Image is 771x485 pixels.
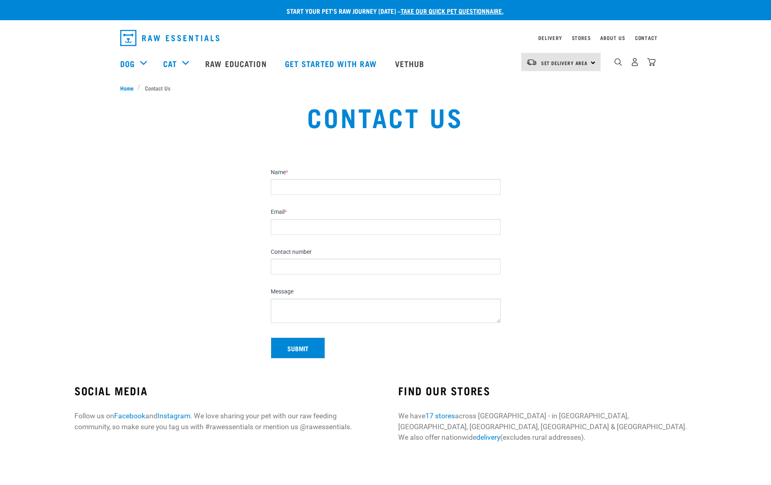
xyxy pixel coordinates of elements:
[157,412,190,420] a: Instagram
[538,36,562,39] a: Delivery
[120,57,135,70] a: Dog
[114,27,658,49] nav: dropdown navigation
[398,411,696,443] p: We have across [GEOGRAPHIC_DATA] - in [GEOGRAPHIC_DATA], [GEOGRAPHIC_DATA], [GEOGRAPHIC_DATA], [G...
[401,9,503,13] a: take our quick pet questionnaire.
[120,84,134,92] span: Home
[277,47,387,80] a: Get started with Raw
[271,209,501,216] label: Email
[120,84,138,92] a: Home
[120,30,219,46] img: Raw Essentials Logo
[398,384,696,397] h3: FIND OUR STORES
[614,58,622,66] img: home-icon-1@2x.png
[572,36,591,39] a: Stores
[197,47,276,80] a: Raw Education
[143,102,628,131] h1: Contact Us
[647,58,656,66] img: home-icon@2x.png
[120,84,651,92] nav: breadcrumbs
[74,384,372,397] h3: SOCIAL MEDIA
[631,58,639,66] img: user.png
[271,288,501,295] label: Message
[74,411,372,432] p: Follow us on and . We love sharing your pet with our raw feeding community, so make sure you tag ...
[271,249,501,256] label: Contact number
[387,47,435,80] a: Vethub
[526,59,537,66] img: van-moving.png
[425,412,455,420] a: 17 stores
[600,36,625,39] a: About Us
[635,36,658,39] a: Contact
[271,169,501,176] label: Name
[271,337,325,358] button: Submit
[163,57,177,70] a: Cat
[541,61,588,64] span: Set Delivery Area
[476,433,500,441] a: delivery
[114,412,145,420] a: Facebook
